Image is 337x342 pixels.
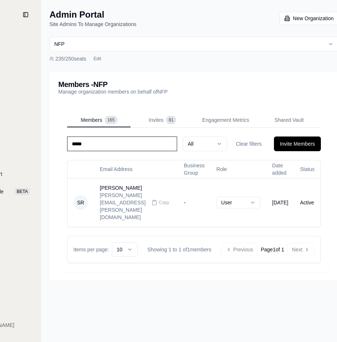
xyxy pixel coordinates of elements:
th: Role [210,160,266,178]
span: Invites [149,116,164,124]
th: Business Group [178,160,210,178]
td: [DATE] [266,178,294,227]
th: Date added [266,160,294,178]
span: BETA [15,188,30,195]
div: [PERSON_NAME] [100,184,146,192]
span: Shared Vault [274,116,304,124]
span: 235 / 250 seats [55,55,86,62]
th: Email Address [94,160,178,178]
p: Manage organization members on behalf of NFP [58,88,168,95]
div: [PERSON_NAME][EMAIL_ADDRESS][PERSON_NAME][DOMAIN_NAME] [100,192,146,221]
span: Copy [159,200,169,205]
span: Items per page: [73,246,109,253]
span: 165 [105,116,117,124]
button: Edit [91,54,104,63]
button: Collapse sidebar [20,9,32,21]
h3: Members - NFP [58,81,168,88]
button: Copy [149,195,172,210]
span: 81 [166,116,176,124]
span: Engagement Metrics [202,116,249,124]
button: Invite Members [274,137,321,151]
td: Active [294,178,320,227]
div: Showing 1 to 1 of 1 members [138,246,221,253]
div: Page 1 of 1 [261,246,284,253]
button: Clear filters [230,137,268,151]
p: Site Admins To Manage Organizations [50,21,136,28]
span: Members [81,116,102,124]
h1: Admin Portal [50,9,136,21]
td: - [178,178,210,227]
span: SR [73,195,88,210]
th: Status [294,160,320,178]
